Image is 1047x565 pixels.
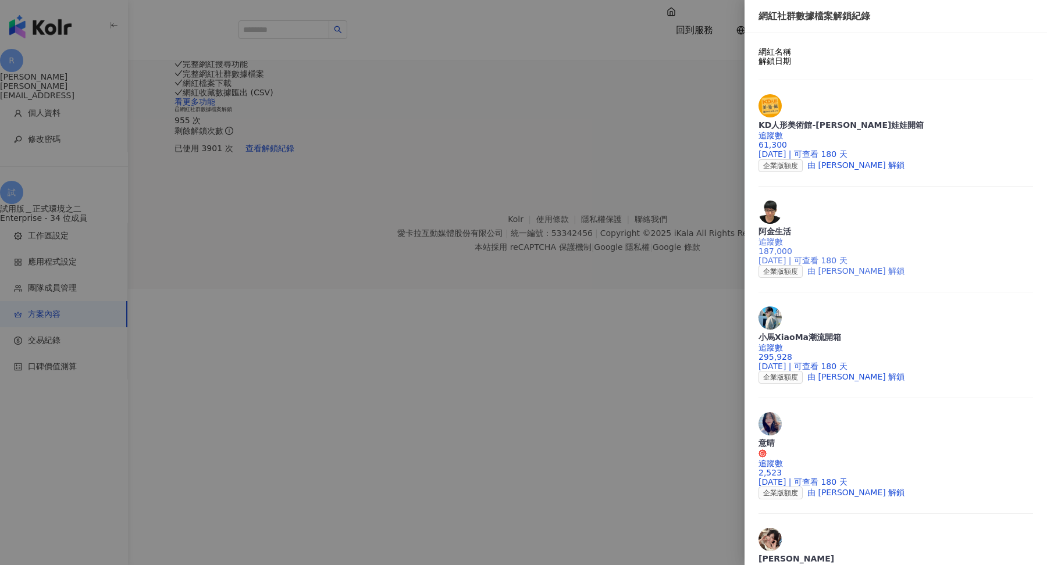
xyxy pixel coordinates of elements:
img: KOL Avatar [758,306,782,330]
div: 網紅社群數據檔案解鎖紀錄 [758,9,1033,23]
div: 由 [PERSON_NAME] 解鎖 [758,265,1033,278]
div: 追蹤數 61,300 [758,131,1033,149]
div: 意晴 [758,437,1033,449]
div: [DATE] | 可查看 180 天 [758,256,1033,265]
img: KOL Avatar [758,201,782,224]
span: 企業版額度 [758,159,803,172]
div: 由 [PERSON_NAME] 解鎖 [758,159,1033,172]
span: 企業版額度 [758,265,803,278]
div: 網紅名稱 [758,47,1033,56]
div: [PERSON_NAME] [758,553,1033,564]
div: 由 [PERSON_NAME] 解鎖 [758,371,1033,384]
div: 由 [PERSON_NAME] 解鎖 [758,487,1033,499]
div: 解鎖日期 [758,56,1033,66]
div: [DATE] | 可查看 180 天 [758,362,1033,371]
a: KOL Avatar阿金生活追蹤數 187,000[DATE] | 可查看 180 天企業版額度由 [PERSON_NAME] 解鎖 [758,201,1033,292]
a: KOL Avatar意晴追蹤數 2,523[DATE] | 可查看 180 天企業版額度由 [PERSON_NAME] 解鎖 [758,412,1033,513]
div: 小馬XiaoMa潮流開箱 [758,331,1033,343]
div: 阿金生活 [758,226,1033,237]
img: KOL Avatar [758,412,782,435]
div: 追蹤數 295,928 [758,343,1033,362]
div: [DATE] | 可查看 180 天 [758,477,1033,487]
div: 追蹤數 2,523 [758,459,1033,477]
div: KD人形美術館-[PERSON_NAME]娃娃開箱 [758,119,1033,131]
img: KOL Avatar [758,528,782,551]
a: KOL AvatarKD人形美術館-[PERSON_NAME]娃娃開箱追蹤數 61,300[DATE] | 可查看 180 天企業版額度由 [PERSON_NAME] 解鎖 [758,94,1033,186]
img: KOL Avatar [758,94,782,117]
a: KOL Avatar小馬XiaoMa潮流開箱追蹤數 295,928[DATE] | 可查看 180 天企業版額度由 [PERSON_NAME] 解鎖 [758,306,1033,398]
div: 追蹤數 187,000 [758,237,1033,256]
div: [DATE] | 可查看 180 天 [758,149,1033,159]
span: 企業版額度 [758,487,803,499]
span: 企業版額度 [758,371,803,384]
